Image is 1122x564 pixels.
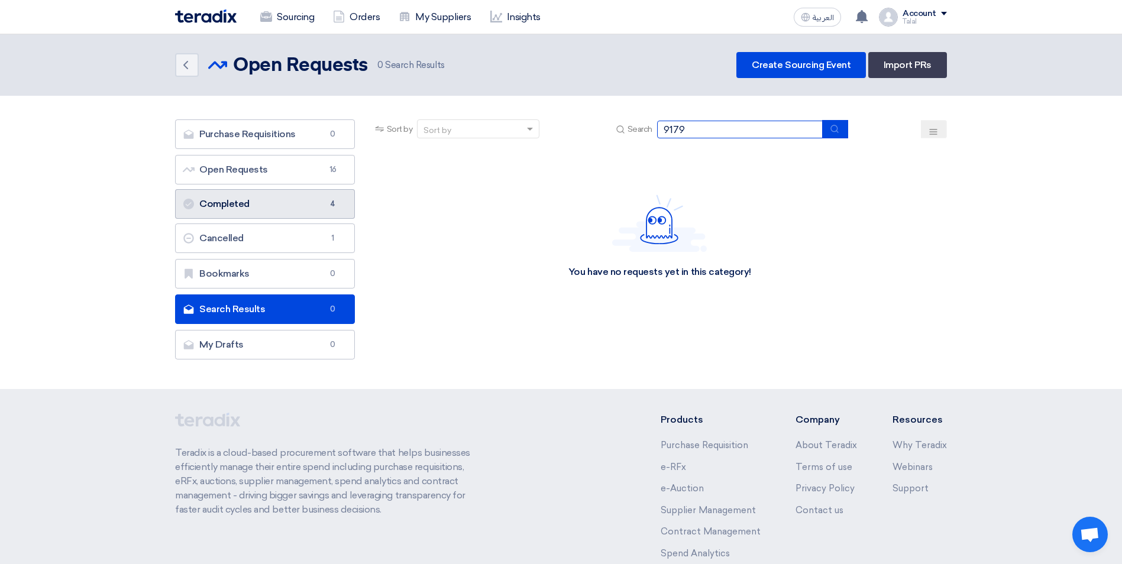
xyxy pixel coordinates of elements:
img: Teradix logo [175,9,237,23]
h2: Open Requests [233,54,368,77]
a: Open chat [1072,517,1108,552]
a: Open Requests16 [175,155,355,184]
div: Account [903,9,936,19]
a: Terms of use [796,462,852,472]
a: Bookmarks0 [175,259,355,289]
span: 0 [326,268,340,280]
a: Sourcing [251,4,324,30]
a: My Drafts0 [175,330,355,359]
img: Hello [612,195,707,252]
a: Purchase Requisitions0 [175,119,355,149]
p: Teradix is a cloud-based procurement software that helps businesses efficiently manage their enti... [175,446,484,517]
button: العربية [794,8,841,27]
a: Privacy Policy [796,483,855,494]
a: Orders [324,4,389,30]
a: Supplier Management [661,505,756,516]
div: Talal [903,18,947,25]
a: Support [893,483,929,494]
span: 4 [326,198,340,210]
a: Purchase Requisition [661,440,748,450]
a: Contact us [796,505,843,516]
a: Create Sourcing Event [736,52,866,78]
a: Webinars [893,462,933,472]
span: 0 [326,303,340,315]
img: profile_test.png [879,8,898,27]
span: Search Results [377,59,445,72]
a: Import PRs [868,52,947,78]
a: Cancelled1 [175,223,355,253]
span: 16 [326,164,340,176]
input: Search by title or reference number [657,121,823,138]
span: 1 [326,232,340,244]
a: Spend Analytics [661,548,730,559]
a: Insights [481,4,550,30]
span: 0 [326,339,340,351]
a: Why Teradix [893,440,947,450]
li: Resources [893,413,947,427]
span: 0 [377,60,383,70]
a: e-Auction [661,483,704,494]
span: Sort by [387,123,413,135]
a: About Teradix [796,440,857,450]
span: Search [628,123,652,135]
span: 0 [326,128,340,140]
li: Products [661,413,761,427]
span: العربية [813,14,834,22]
div: You have no requests yet in this category! [568,266,751,278]
li: Company [796,413,857,427]
a: My Suppliers [389,4,480,30]
a: Contract Management [661,526,761,537]
a: Completed4 [175,189,355,219]
a: e-RFx [661,462,686,472]
div: Sort by [423,124,451,137]
a: Search Results0 [175,294,355,324]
